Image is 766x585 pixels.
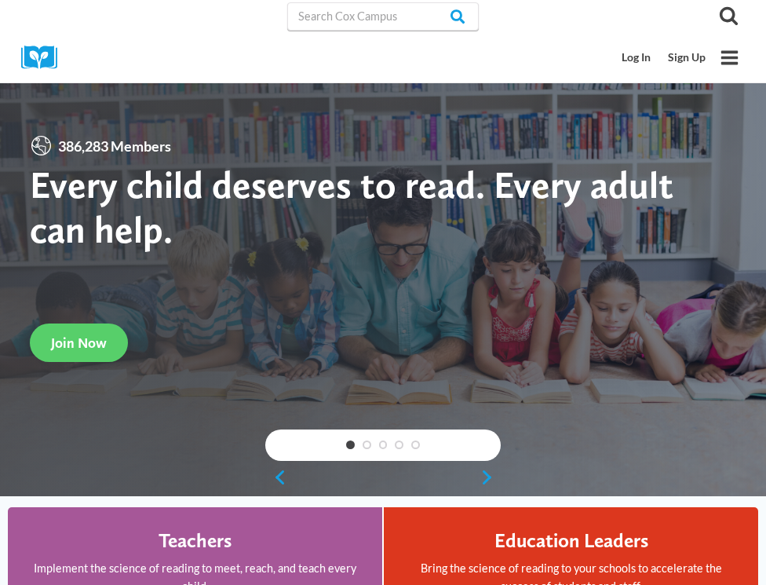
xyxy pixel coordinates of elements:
div: content slider buttons [265,462,501,493]
a: 5 [411,441,420,449]
a: Join Now [30,324,128,362]
a: 2 [363,441,371,449]
a: 4 [395,441,403,449]
input: Search Cox Campus [287,2,479,31]
strong: Every child deserves to read. Every adult can help. [30,162,673,252]
a: previous [265,469,286,486]
h4: Teachers [159,528,232,552]
span: Join Now [51,335,107,351]
span: 386,283 Members [53,135,177,158]
button: Open menu [714,42,745,73]
a: 3 [379,441,388,449]
a: 1 [346,441,355,449]
a: Log In [614,43,660,72]
img: Cox Campus [21,46,68,70]
h4: Education Leaders [494,528,648,552]
a: next [480,469,501,486]
a: Sign Up [659,43,714,72]
nav: Secondary Mobile Navigation [614,43,714,72]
